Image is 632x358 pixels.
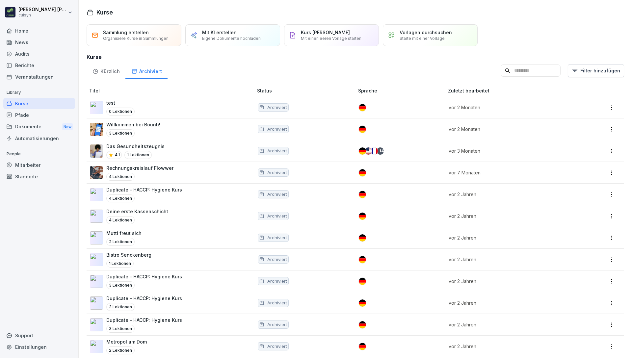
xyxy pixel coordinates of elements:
p: Willkommen bei Bounti! [106,121,160,128]
p: Organisiere Kurse in Sammlungen [103,36,169,41]
p: Archiviert [267,257,287,262]
img: fr.svg [371,147,378,155]
a: Home [3,25,75,37]
p: vor 2 Jahren [449,321,571,328]
p: Vorlagen durchsuchen [400,30,452,35]
a: Standorte [3,171,75,182]
p: Library [3,87,75,98]
p: Rechnungskreislauf Flowwer [106,165,173,171]
a: News [3,37,75,48]
p: Titel [89,87,254,94]
p: vor 2 Monaten [449,104,571,111]
img: de.svg [359,299,366,307]
p: Sammlung erstellen [103,30,149,35]
p: 4 Lektionen [106,194,135,202]
h3: Kurse [87,53,624,61]
p: vor 7 Monaten [449,169,571,176]
img: us.svg [365,147,372,155]
p: Duplicate - HACCP: Hygiene Kurs [106,273,182,280]
p: 4 Lektionen [106,173,135,181]
a: Archiviert [125,62,168,79]
p: Mutti freut sich [106,230,142,237]
p: Duplicate - HACCP: Hygiene Kurs [106,317,182,323]
div: + 14 [377,147,384,155]
img: de.svg [359,278,366,285]
h1: Kurse [96,8,113,17]
a: Einstellungen [3,341,75,353]
a: Mitarbeiter [3,159,75,171]
p: vor 2 Jahren [449,213,571,219]
p: 2 Lektionen [106,238,135,246]
img: de.svg [359,147,366,155]
p: Starte mit einer Vorlage [400,36,445,41]
img: de.svg [359,234,366,242]
p: vor 2 Jahren [449,234,571,241]
p: 3 Lektionen [106,281,135,289]
p: Archiviert [267,127,287,131]
p: Archiviert [267,235,287,240]
p: Sprache [358,87,445,94]
p: Archiviert [267,322,287,327]
p: Archiviert [267,192,287,196]
p: Archiviert [267,148,287,153]
img: g2qzq80m4i4ks3jty9ofupi4.png [90,166,103,179]
p: vor 3 Monaten [449,147,571,154]
p: Kurs [PERSON_NAME] [301,30,350,35]
p: Metropol am Dom [106,338,147,345]
div: Support [3,330,75,341]
img: de.svg [359,104,366,111]
p: vor 2 Jahren [449,278,571,285]
button: Filter hinzufügen [568,64,624,77]
img: clmcxro13oho52ealz0w3cpa.png [90,123,103,136]
p: 1 Lektionen [124,151,152,159]
p: vor 2 Jahren [449,191,571,198]
img: de.svg [359,256,366,263]
p: People [3,149,75,159]
p: Mit einer leeren Vorlage starten [301,36,361,41]
p: Archiviert [267,170,287,175]
a: Pfade [3,109,75,121]
p: Archiviert [267,214,287,218]
p: Archiviert [267,279,287,283]
p: vor 2 Jahren [449,343,571,350]
a: Berichte [3,60,75,71]
a: Automatisierungen [3,133,75,144]
p: 2 Lektionen [106,346,135,354]
p: 4 Lektionen [106,216,135,224]
img: de.svg [359,213,366,220]
img: de.svg [359,169,366,176]
a: Kürzlich [87,62,125,79]
a: Kurse [3,98,75,109]
p: Archiviert [267,300,287,305]
p: Archiviert [267,344,287,348]
p: Bistro Senckenberg [106,251,151,258]
p: Eigene Dokumente hochladen [202,36,261,41]
p: 0 Lektionen [106,108,135,115]
img: de.svg [359,343,366,350]
p: Zuletzt bearbeitet [448,87,579,94]
p: Duplicate - HACCP: Hygiene Kurs [106,186,182,193]
div: New [62,123,73,131]
p: 3 Lektionen [106,129,135,137]
a: Audits [3,48,75,60]
p: Mit KI erstellen [202,30,237,35]
p: 1 Lektionen [106,260,134,268]
a: Veranstaltungen [3,71,75,83]
p: [PERSON_NAME] [PERSON_NAME] [18,7,66,13]
p: cuisyn [18,13,66,17]
img: dylu97jbhxk0dortg39y76ma.png [90,144,103,158]
a: DokumenteNew [3,121,75,133]
img: de.svg [359,126,366,133]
